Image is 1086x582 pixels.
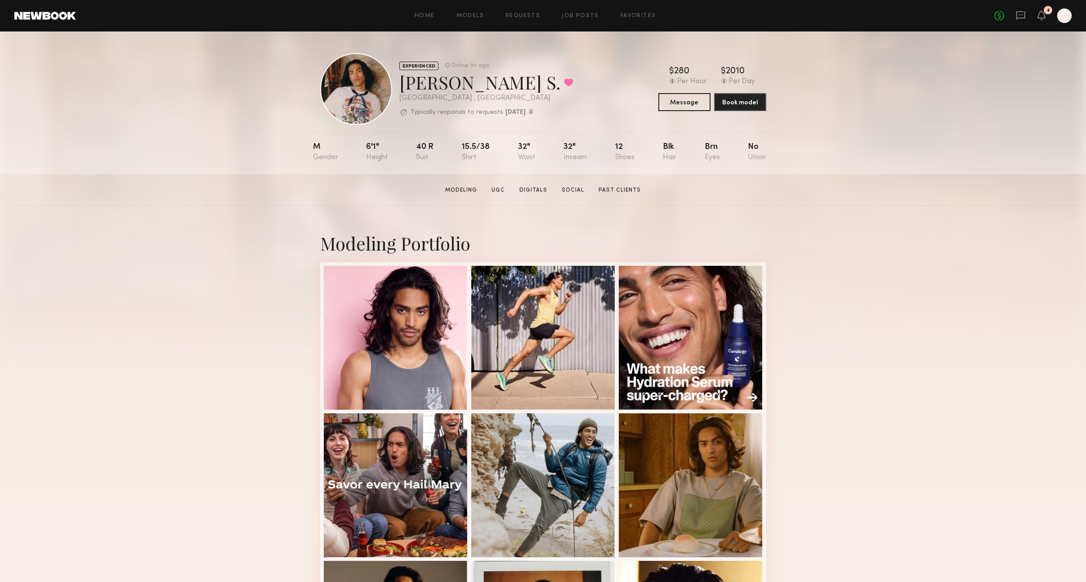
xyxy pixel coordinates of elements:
[677,78,706,86] div: Per Hour
[674,67,689,76] div: 280
[462,143,490,161] div: 15.5/38
[416,143,434,161] div: 40 r
[505,109,526,116] b: [DATE]
[1057,9,1072,23] a: S
[411,109,503,116] p: Typically responds to requests
[313,143,338,161] div: M
[1046,8,1050,13] div: 4
[442,186,481,194] a: Modeling
[320,231,766,255] div: Modeling Portfolio
[562,13,599,19] a: Job Posts
[366,143,388,161] div: 6'1"
[451,63,489,69] div: Online 1hr ago
[714,93,766,111] button: Book model
[558,186,588,194] a: Social
[748,143,766,161] div: No
[516,186,551,194] a: Digitals
[621,13,656,19] a: Favorites
[488,186,509,194] a: UGC
[505,13,540,19] a: Requests
[729,78,755,86] div: Per Day
[595,186,644,194] a: Past Clients
[518,143,535,161] div: 32"
[705,143,720,161] div: Brn
[415,13,435,19] a: Home
[615,143,635,161] div: 12
[399,70,573,94] div: [PERSON_NAME] S.
[399,94,573,102] div: [GEOGRAPHIC_DATA] , [GEOGRAPHIC_DATA]
[663,143,676,161] div: Blk
[658,93,711,111] button: Message
[669,67,674,76] div: $
[726,67,745,76] div: 2010
[456,13,484,19] a: Models
[563,143,587,161] div: 32"
[721,67,726,76] div: $
[399,62,438,70] div: EXPERIENCED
